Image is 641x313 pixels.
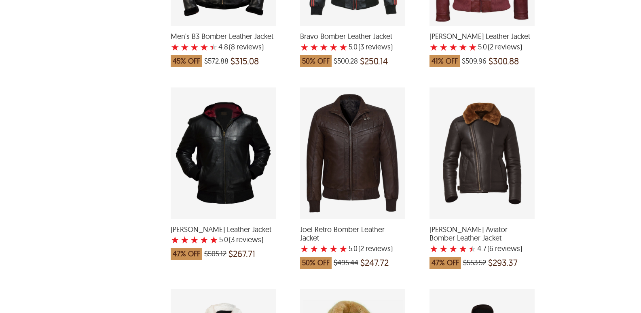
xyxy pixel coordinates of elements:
[459,245,468,253] label: 4 rating
[235,43,262,51] span: reviews
[488,43,522,51] span: )
[439,245,448,253] label: 2 rating
[310,43,319,51] label: 2 rating
[358,43,364,51] span: (3
[229,43,264,51] span: )
[429,32,535,41] span: Kevin Bomber Leather Jacket
[200,43,209,51] label: 4 rating
[364,245,391,253] span: reviews
[459,43,468,51] label: 4 rating
[429,21,535,71] a: Kevin Bomber Leather Jacket with a 5 Star Rating 2 Product Review which was at a price of $509.96...
[300,245,309,253] label: 1 rating
[229,43,235,51] span: (8
[358,245,364,253] span: (2
[180,43,189,51] label: 2 rating
[231,57,259,65] span: $315.08
[487,245,522,253] span: )
[358,43,393,51] span: )
[429,225,535,243] span: Eric Aviator Bomber Leather Jacket
[171,32,276,41] span: Men's B3 Bomber Leather Jacket
[493,245,520,253] span: reviews
[228,250,255,258] span: $267.71
[180,236,189,244] label: 2 rating
[488,43,493,51] span: (2
[229,236,235,244] span: (3
[349,245,358,253] label: 5.0
[493,43,520,51] span: reviews
[468,43,477,51] label: 5 rating
[218,43,228,51] label: 4.8
[319,43,328,51] label: 3 rating
[229,236,263,244] span: )
[329,245,338,253] label: 4 rating
[204,250,226,258] span: $505.12
[209,43,218,51] label: 5 rating
[477,245,487,253] label: 4.7
[190,43,199,51] label: 3 rating
[171,21,276,71] a: Men's B3 Bomber Leather Jacket with a 4.75 Star Rating 8 Product Review which was at a price of $...
[364,43,391,51] span: reviews
[489,57,519,65] span: $300.88
[478,43,487,51] label: 5.0
[487,245,493,253] span: (6
[339,245,348,253] label: 5 rating
[235,236,261,244] span: reviews
[429,214,535,273] a: Eric Aviator Bomber Leather Jacket with a 4.666666666666667 Star Rating 6 Product Review which wa...
[300,55,332,67] span: 50% OFF
[310,245,319,253] label: 2 rating
[171,225,276,234] span: Bryan Biker Leather Jacket
[449,43,458,51] label: 3 rating
[429,43,438,51] label: 1 rating
[429,55,460,67] span: 41% OFF
[300,257,332,269] span: 50% OFF
[439,43,448,51] label: 2 rating
[488,259,518,267] span: $293.37
[468,245,476,253] label: 5 rating
[462,57,487,65] span: $509.96
[449,245,458,253] label: 3 rating
[360,57,388,65] span: $250.14
[319,245,328,253] label: 3 rating
[300,225,405,243] span: Joel Retro Bomber Leather Jacket
[200,236,209,244] label: 4 rating
[360,259,389,267] span: $247.72
[300,21,405,71] a: Bravo Bomber Leather Jacket with a 5 Star Rating 3 Product Review which was at a price of $500.28...
[429,257,461,269] span: 47% OFF
[463,259,486,267] span: $553.52
[329,43,338,51] label: 4 rating
[204,57,228,65] span: $572.88
[219,236,228,244] label: 5.0
[171,236,180,244] label: 1 rating
[171,43,180,51] label: 1 rating
[171,248,202,260] span: 47% OFF
[300,214,405,273] a: Joel Retro Bomber Leather Jacket with a 5 Star Rating 2 Product Review which was at a price of $4...
[300,43,309,51] label: 1 rating
[429,245,438,253] label: 1 rating
[171,214,276,264] a: Bryan Biker Leather Jacket with a 5 Star Rating 3 Product Review which was at a price of $505.12,...
[300,32,405,41] span: Bravo Bomber Leather Jacket
[334,57,358,65] span: $500.28
[171,55,202,67] span: 45% OFF
[339,43,348,51] label: 5 rating
[190,236,199,244] label: 3 rating
[334,259,358,267] span: $495.44
[349,43,358,51] label: 5.0
[358,245,393,253] span: )
[209,236,218,244] label: 5 rating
